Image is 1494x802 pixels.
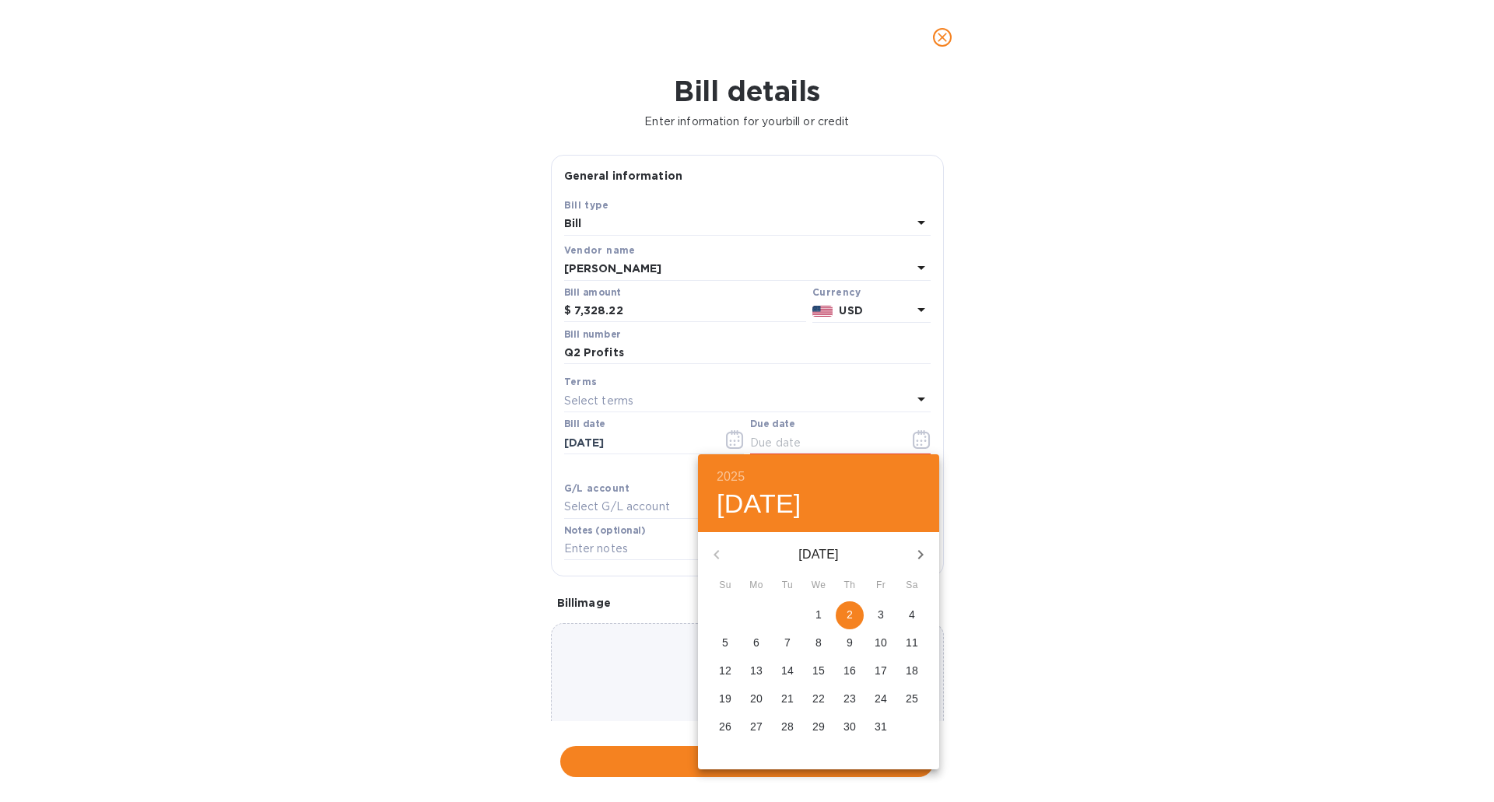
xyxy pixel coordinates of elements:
span: Tu [773,578,801,594]
button: 27 [742,713,770,741]
button: 29 [805,713,833,741]
p: 22 [812,691,825,706]
button: 1 [805,601,833,629]
span: We [805,578,833,594]
span: Fr [867,578,895,594]
button: 15 [805,657,833,685]
p: 11 [906,635,918,650]
p: 29 [812,719,825,734]
p: 8 [815,635,822,650]
button: 6 [742,629,770,657]
button: 18 [898,657,926,685]
button: 28 [773,713,801,741]
p: 20 [750,691,763,706]
p: 4 [909,607,915,622]
button: 3 [867,601,895,629]
p: 27 [750,719,763,734]
span: Sa [898,578,926,594]
span: Su [711,578,739,594]
button: 12 [711,657,739,685]
button: 2025 [717,466,745,488]
p: [DATE] [735,545,902,564]
button: 4 [898,601,926,629]
p: 15 [812,663,825,678]
button: 9 [836,629,864,657]
button: 14 [773,657,801,685]
button: [DATE] [717,488,801,520]
p: 19 [719,691,731,706]
p: 28 [781,719,794,734]
p: 21 [781,691,794,706]
p: 2 [847,607,853,622]
button: 19 [711,685,739,713]
button: 8 [805,629,833,657]
button: 21 [773,685,801,713]
button: 5 [711,629,739,657]
p: 31 [875,719,887,734]
button: 26 [711,713,739,741]
span: Th [836,578,864,594]
p: 9 [847,635,853,650]
button: 10 [867,629,895,657]
button: 22 [805,685,833,713]
p: 1 [815,607,822,622]
p: 17 [875,663,887,678]
button: 31 [867,713,895,741]
p: 14 [781,663,794,678]
button: 11 [898,629,926,657]
p: 23 [843,691,856,706]
button: 16 [836,657,864,685]
button: 13 [742,657,770,685]
button: 20 [742,685,770,713]
button: 23 [836,685,864,713]
p: 12 [719,663,731,678]
button: 7 [773,629,801,657]
button: 24 [867,685,895,713]
p: 10 [875,635,887,650]
p: 26 [719,719,731,734]
p: 3 [878,607,884,622]
p: 16 [843,663,856,678]
p: 6 [753,635,759,650]
button: 2 [836,601,864,629]
p: 13 [750,663,763,678]
p: 24 [875,691,887,706]
p: 7 [784,635,791,650]
button: 17 [867,657,895,685]
button: 25 [898,685,926,713]
p: 25 [906,691,918,706]
p: 30 [843,719,856,734]
p: 18 [906,663,918,678]
p: 5 [722,635,728,650]
button: 30 [836,713,864,741]
span: Mo [742,578,770,594]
